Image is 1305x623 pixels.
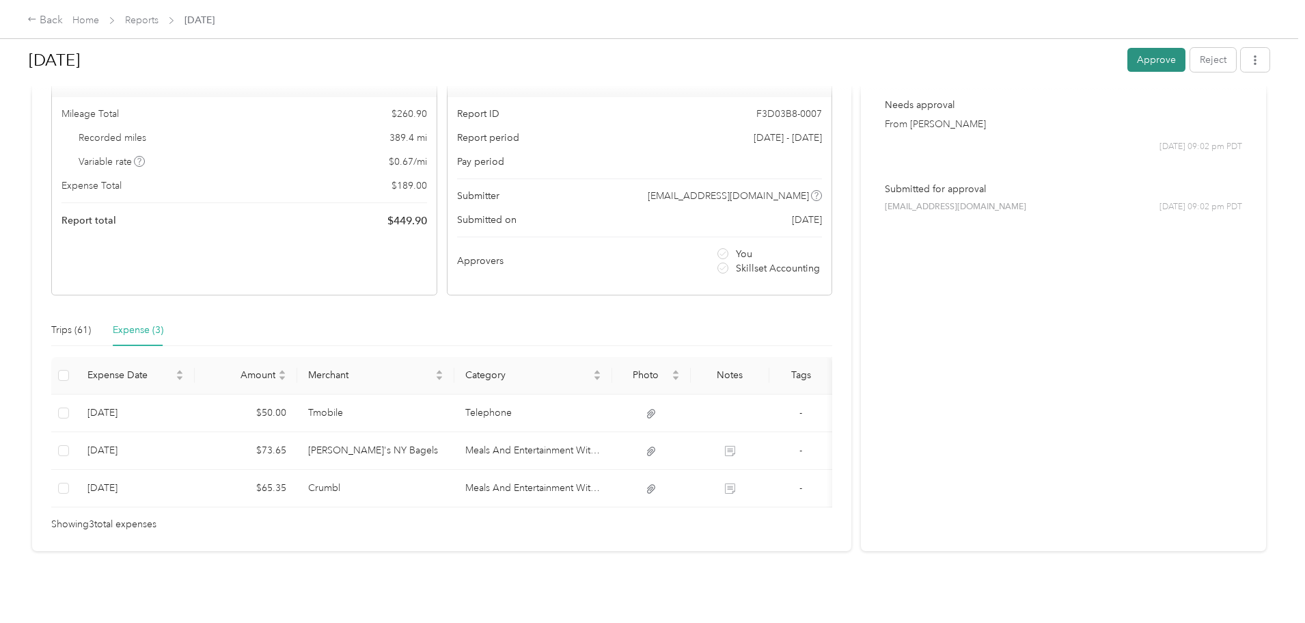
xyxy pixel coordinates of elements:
td: 9-24-2025 [77,395,195,432]
p: Submitted for approval [885,182,1242,196]
th: Expense Date [77,357,195,395]
span: Category [465,369,590,381]
span: - [799,407,802,419]
p: From [PERSON_NAME] [885,117,1242,131]
span: caret-up [435,368,443,376]
span: Approvers [457,254,504,268]
td: 9-10-2025 [77,470,195,507]
a: Reports [125,14,159,26]
td: 9-23-2025 [77,432,195,470]
td: Crumbl [297,470,455,507]
th: Merchant [297,357,455,395]
th: Category [454,357,612,395]
span: $ 0.67 / mi [389,155,427,169]
iframe: Everlance-gr Chat Button Frame [1228,546,1305,623]
p: Needs approval [885,98,1242,112]
span: Variable rate [79,155,146,169]
td: - [769,395,832,432]
span: Expense Total [61,178,122,193]
span: Skillset Accounting [736,261,820,276]
div: Expense (3) [113,323,163,338]
span: Showing 3 total expenses [51,517,156,532]
span: caret-up [176,368,184,376]
td: Tmobile [297,395,455,432]
span: Merchant [308,369,433,381]
td: - [769,432,832,470]
span: caret-down [435,374,443,382]
span: caret-down [176,374,184,382]
span: caret-up [593,368,601,376]
span: Mileage Total [61,107,119,121]
span: Report period [457,131,519,145]
span: [EMAIL_ADDRESS][DOMAIN_NAME] [648,189,809,203]
span: 389.4 mi [389,131,427,145]
button: Reject [1190,48,1236,72]
span: [DATE] 09:02 pm PDT [1159,141,1242,153]
span: [DATE] [184,13,215,27]
span: Report ID [457,107,499,121]
td: $73.65 [195,432,297,470]
span: caret-up [278,368,286,376]
th: Tags [769,357,832,395]
span: $ 260.90 [391,107,427,121]
span: [DATE] 09:02 pm PDT [1159,201,1242,213]
span: - [799,482,802,494]
span: Expense Date [87,369,173,381]
span: - [799,445,802,456]
td: $65.35 [195,470,297,507]
td: $50.00 [195,395,297,432]
td: Meals And Entertainment With A Client [454,470,612,507]
div: Back [27,12,63,29]
th: Amount [195,357,297,395]
td: - [769,470,832,507]
span: F3D03B8-0007 [756,107,822,121]
span: Pay period [457,155,504,169]
span: $ 189.00 [391,178,427,193]
span: Photo [623,369,669,381]
span: Recorded miles [79,131,146,145]
td: Telephone [454,395,612,432]
div: Tags [780,369,821,381]
span: Submitted on [457,213,517,227]
td: Meals And Entertainment With A Client [454,432,612,470]
span: $ 449.90 [387,213,427,229]
span: caret-down [278,374,286,382]
th: Photo [612,357,691,395]
td: Noah's NY Bagels [297,432,455,470]
span: Submitter [457,189,499,203]
a: Home [72,14,99,26]
span: [DATE] - [DATE] [754,131,822,145]
span: [DATE] [792,213,822,227]
span: caret-down [593,374,601,382]
th: Notes [691,357,769,395]
h1: Sep 2025 [29,44,1118,77]
span: caret-up [672,368,680,376]
div: Trips (61) [51,323,91,338]
span: You [736,247,752,261]
button: Approve [1127,48,1185,72]
span: [EMAIL_ADDRESS][DOMAIN_NAME] [885,201,1026,213]
span: Amount [206,369,275,381]
span: caret-down [672,374,680,382]
span: Report total [61,213,116,228]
